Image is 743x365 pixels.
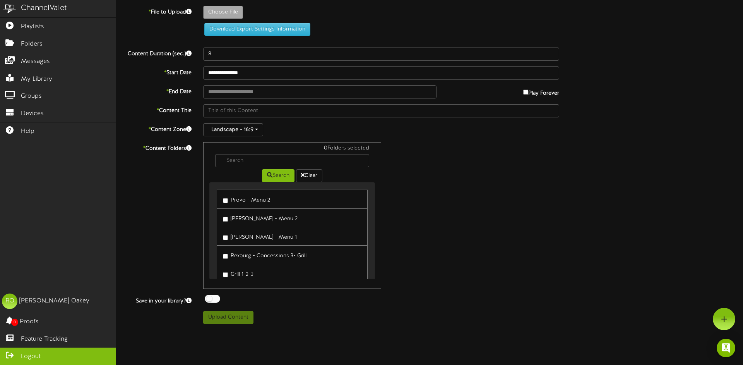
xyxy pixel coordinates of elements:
[223,231,297,241] label: [PERSON_NAME] - Menu 1
[11,319,18,326] span: 0
[21,127,34,136] span: Help
[21,92,42,101] span: Groups
[223,235,228,240] input: [PERSON_NAME] - Menu 1
[223,217,228,222] input: [PERSON_NAME] - Menu 2
[200,26,310,32] a: Download Export Settings Information
[21,109,44,118] span: Devices
[203,123,263,136] button: Landscape - 16:9
[21,3,67,14] div: ChannelValet
[21,75,52,84] span: My Library
[296,169,322,182] button: Clear
[215,154,369,167] input: -- Search --
[20,317,39,326] span: Proofs
[523,90,528,95] input: Play Forever
[21,57,50,66] span: Messages
[209,144,375,154] div: 0 Folders selected
[21,352,41,361] span: Logout
[21,22,44,31] span: Playlists
[203,311,253,324] button: Upload Content
[523,85,559,97] label: Play Forever
[223,212,298,223] label: [PERSON_NAME] - Menu 2
[223,250,306,260] label: Rexburg - Concessions 3- Grill
[21,335,68,344] span: Feature Tracking
[204,23,310,36] button: Download Export Settings Information
[717,339,735,357] div: Open Intercom Messenger
[2,294,17,309] div: RO
[223,268,253,278] label: Grill 1-2-3
[223,198,228,203] input: Provo - Menu 2
[203,104,559,117] input: Title of this Content
[223,272,228,277] input: Grill 1-2-3
[262,169,294,182] button: Search
[19,297,89,306] div: [PERSON_NAME] Oakey
[21,40,43,49] span: Folders
[223,254,228,259] input: Rexburg - Concessions 3- Grill
[223,194,270,204] label: Provo - Menu 2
